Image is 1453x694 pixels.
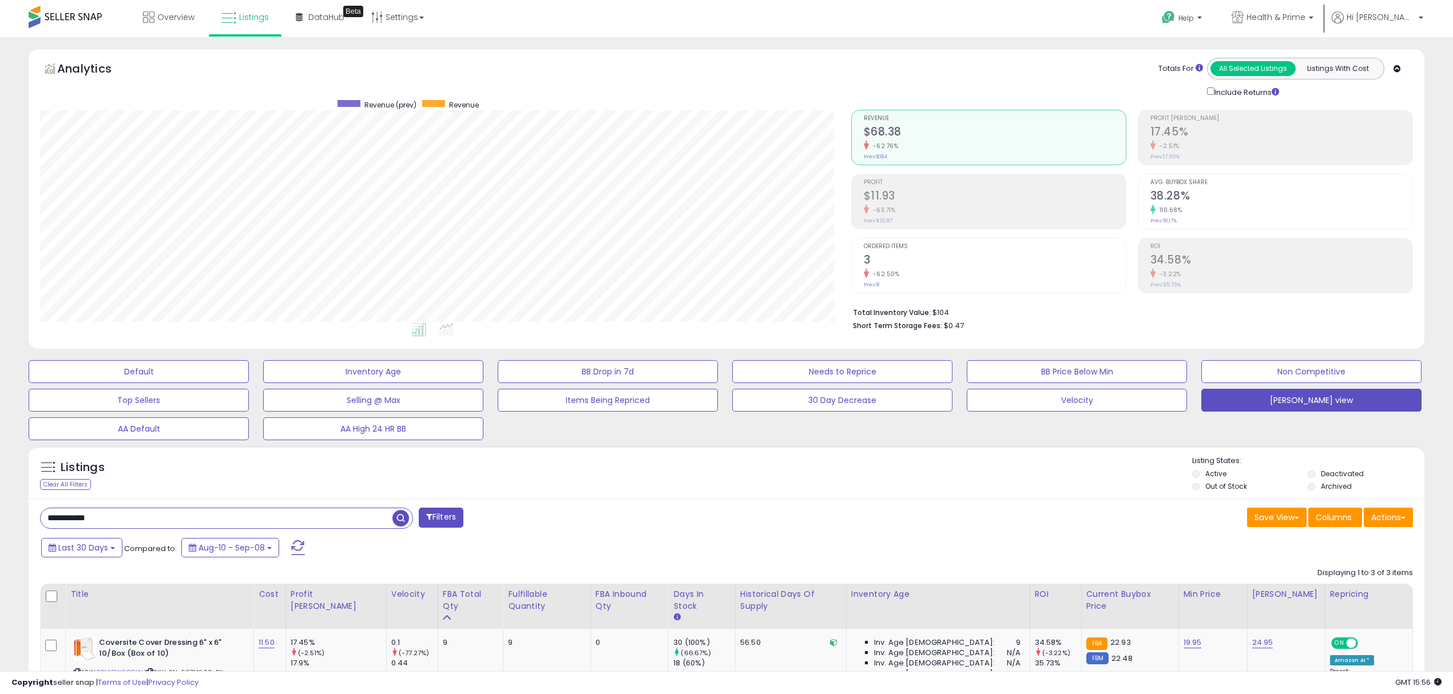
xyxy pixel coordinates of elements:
[259,637,275,648] a: 11.50
[263,417,483,440] button: AA High 24 HR BB
[869,270,900,278] small: -62.50%
[874,669,1011,679] span: Inv. Age [DEMOGRAPHIC_DATA]-180:
[1161,10,1176,25] i: Get Help
[99,637,238,661] b: Coversite Cover Dressing 6" x 6" 10/Box (Box of 10)
[596,588,664,612] div: FBA inbound Qty
[1086,637,1107,650] small: FBA
[263,389,483,412] button: Selling @ Max
[869,206,896,214] small: -63.71%
[1317,568,1413,579] div: Displaying 1 to 3 of 3 items
[596,637,660,648] div: 0
[41,538,122,557] button: Last 30 Days
[1035,588,1077,600] div: ROI
[1086,588,1174,612] div: Current Buybox Price
[343,6,363,17] div: Tooltip anchor
[1086,652,1109,664] small: FBM
[144,668,223,677] span: | SKU: SN-59714300-BX
[681,648,710,657] small: (66.67%)
[11,677,199,688] div: seller snap | |
[57,61,134,79] h5: Analytics
[864,125,1126,141] h2: $68.38
[58,542,108,553] span: Last 30 Days
[864,217,892,224] small: Prev: $32.87
[967,360,1187,383] button: BB Price Below Min
[1210,61,1296,76] button: All Selected Listings
[449,100,479,110] span: Revenue
[1007,648,1021,658] span: N/A
[298,648,324,657] small: (-2.51%)
[291,658,386,668] div: 17.9%
[1150,244,1412,250] span: ROI
[1192,456,1424,466] p: Listing States:
[1201,360,1422,383] button: Non Competitive
[864,244,1126,250] span: Ordered Items
[70,588,249,600] div: Title
[1035,637,1081,648] div: 34.58%
[673,658,735,668] div: 18 (60%)
[1364,508,1413,527] button: Actions
[124,543,177,554] span: Compared to:
[732,389,952,412] button: 30 Day Decrease
[97,668,142,677] a: B013OW9GDW
[1347,11,1415,23] span: Hi [PERSON_NAME]
[1198,85,1293,98] div: Include Returns
[508,637,582,648] div: 9
[1150,153,1180,160] small: Prev: 17.90%
[73,637,245,691] div: ASIN:
[1395,677,1442,688] span: 2025-10-9 15:56 GMT
[508,588,586,612] div: Fulfillable Quantity
[874,648,995,658] span: Inv. Age [DEMOGRAPHIC_DATA]:
[851,588,1025,600] div: Inventory Age
[11,677,53,688] strong: Copyright
[391,588,433,600] div: Velocity
[1156,206,1182,214] small: 110.68%
[874,637,995,648] span: Inv. Age [DEMOGRAPHIC_DATA]:
[29,360,249,383] button: Default
[1184,588,1242,600] div: Min Price
[1332,11,1423,37] a: Hi [PERSON_NAME]
[498,389,718,412] button: Items Being Repriced
[1150,217,1177,224] small: Prev: 18.17%
[98,677,146,688] a: Terms of Use
[1007,658,1021,668] span: N/A
[1035,658,1081,668] div: 35.73%
[239,11,269,23] span: Listings
[1156,142,1180,150] small: -2.51%
[1308,508,1362,527] button: Columns
[853,321,942,330] b: Short Term Storage Fees:
[1150,180,1412,186] span: Avg. Buybox Share
[740,588,841,612] div: Historical Days Of Supply
[864,180,1126,186] span: Profit
[1150,281,1181,288] small: Prev: 35.73%
[181,538,279,557] button: Aug-10 - Sep-08
[1330,655,1375,665] div: Amazon AI *
[1150,125,1412,141] h2: 17.45%
[1042,648,1070,657] small: (-3.22%)
[1316,512,1352,523] span: Columns
[1330,588,1408,600] div: Repricing
[443,588,499,612] div: FBA Total Qty
[1016,637,1021,648] span: 9
[740,637,837,648] div: 56.50
[853,305,1405,318] li: $104
[73,637,96,660] img: 41hsGs+XJhL._SL40_.jpg
[364,100,416,110] span: Revenue (prev)
[1252,588,1320,600] div: [PERSON_NAME]
[864,115,1126,122] span: Revenue
[1178,13,1194,23] span: Help
[443,637,495,648] div: 9
[291,637,386,648] div: 17.45%
[259,588,281,600] div: Cost
[1201,389,1422,412] button: [PERSON_NAME] view
[732,360,952,383] button: Needs to Reprice
[864,253,1126,269] h2: 3
[498,360,718,383] button: BB Drop in 7d
[1332,639,1347,648] span: ON
[869,142,899,150] small: -62.76%
[1150,253,1412,269] h2: 34.58%
[1156,270,1181,278] small: -3.22%
[157,11,194,23] span: Overview
[1356,639,1374,648] span: OFF
[399,648,429,657] small: (-77.27%)
[1247,508,1307,527] button: Save View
